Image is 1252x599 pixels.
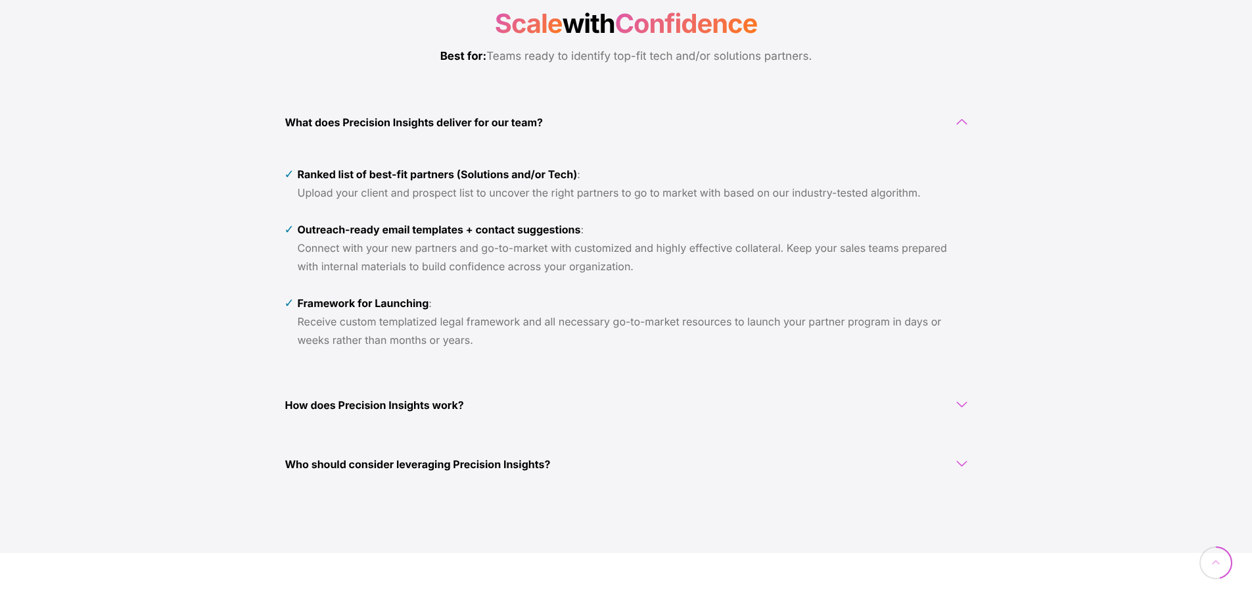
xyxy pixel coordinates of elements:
[298,168,578,181] strong: Ranked list of best-fit partners (Solutions and/or Tech)
[615,8,758,39] span: Confidence
[265,8,988,39] h2: with
[298,297,429,310] strong: Framework for Launching
[298,294,968,349] p: : Receive custom templatized legal framework and all necessary go-to-market resources to launch y...
[298,220,968,294] p: : Connect with your new partners and go-to-market with customized and highly effective collateral...
[298,223,581,236] strong: Outreach-ready email templates + contact suggestions
[285,113,550,132] span: What does Precision Insights deliver for our team?
[265,99,988,145] a: What does Precision Insights deliver for our team?
[298,165,968,220] p: : Upload your client and prospect list to uncover the right partners to go to market with based o...
[265,441,988,487] a: Who should consider leveraging Precision Insights?
[285,396,471,414] span: How does Precision Insights work?
[285,455,557,473] span: Who should consider leveraging Precision Insights?
[265,382,988,428] a: How does Precision Insights work?
[432,47,820,67] p: Teams ready to identify top-fit tech and/or solutions partners.
[495,8,563,39] span: Scale
[440,50,487,63] b: Best for:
